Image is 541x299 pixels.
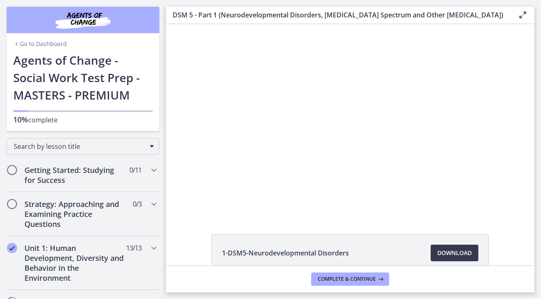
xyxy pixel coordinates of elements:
span: Complete & continue [318,276,376,282]
h2: Strategy: Approaching and Examining Practice Questions [24,199,126,229]
p: complete [13,114,153,125]
h2: Unit 1: Human Development, Diversity and Behavior in the Environment [24,243,126,283]
span: 10% [13,114,28,124]
img: Agents of Change [33,10,133,30]
span: 0 / 11 [129,165,141,175]
span: Download [437,248,472,258]
span: 0 / 3 [133,199,141,209]
a: Go to Dashboard [13,40,67,48]
span: Search by lesson title [14,142,146,151]
a: Download [431,245,478,261]
span: 13 / 13 [126,243,141,253]
h2: Getting Started: Studying for Success [24,165,126,185]
iframe: Video Lesson [166,24,534,215]
span: 1-DSM5-Neurodevelopmental Disorders [222,248,349,258]
div: Search by lesson title [7,138,159,155]
button: Complete & continue [311,272,389,286]
h3: DSM 5 - Part 1 (Neurodevelopmental Disorders, [MEDICAL_DATA] Spectrum and Other [MEDICAL_DATA]) [173,10,504,20]
h1: Agents of Change - Social Work Test Prep - MASTERS - PREMIUM [13,51,153,104]
i: Completed [7,243,17,253]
